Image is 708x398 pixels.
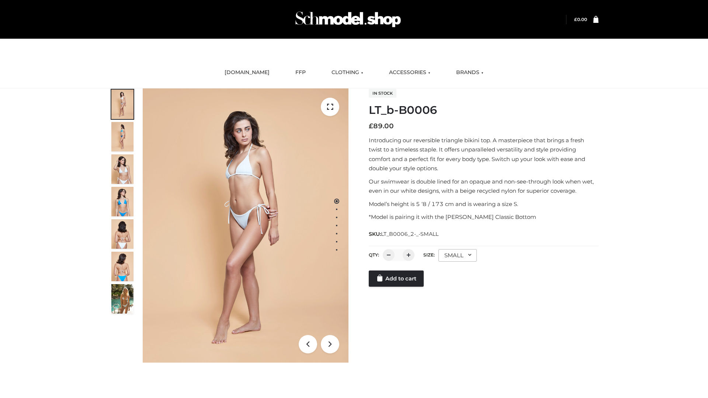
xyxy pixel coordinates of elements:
img: ArielClassicBikiniTop_CloudNine_AzureSky_OW114ECO_1 [143,88,348,363]
bdi: 0.00 [574,17,587,22]
a: £0.00 [574,17,587,22]
bdi: 89.00 [369,122,394,130]
span: £ [369,122,373,130]
span: In stock [369,89,396,98]
img: ArielClassicBikiniTop_CloudNine_AzureSky_OW114ECO_1-scaled.jpg [111,90,133,119]
img: ArielClassicBikiniTop_CloudNine_AzureSky_OW114ECO_8-scaled.jpg [111,252,133,281]
label: QTY: [369,252,379,258]
p: Introducing our reversible triangle bikini top. A masterpiece that brings a fresh twist to a time... [369,136,598,173]
img: ArielClassicBikiniTop_CloudNine_AzureSky_OW114ECO_3-scaled.jpg [111,154,133,184]
a: ACCESSORIES [383,64,436,81]
img: Arieltop_CloudNine_AzureSky2.jpg [111,284,133,314]
label: Size: [423,252,435,258]
span: LT_B0006_2-_-SMALL [381,231,438,237]
p: Our swimwear is double lined for an opaque and non-see-through look when wet, even in our white d... [369,177,598,196]
a: CLOTHING [326,64,369,81]
img: ArielClassicBikiniTop_CloudNine_AzureSky_OW114ECO_2-scaled.jpg [111,122,133,151]
div: SMALL [438,249,477,262]
span: SKU: [369,230,439,238]
img: ArielClassicBikiniTop_CloudNine_AzureSky_OW114ECO_7-scaled.jpg [111,219,133,249]
p: *Model is pairing it with the [PERSON_NAME] Classic Bottom [369,212,598,222]
p: Model’s height is 5 ‘8 / 173 cm and is wearing a size S. [369,199,598,209]
h1: LT_b-B0006 [369,104,598,117]
img: ArielClassicBikiniTop_CloudNine_AzureSky_OW114ECO_4-scaled.jpg [111,187,133,216]
a: [DOMAIN_NAME] [219,64,275,81]
img: Schmodel Admin 964 [293,5,403,34]
a: BRANDS [451,64,489,81]
span: £ [574,17,577,22]
a: Add to cart [369,270,424,287]
a: FFP [290,64,311,81]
